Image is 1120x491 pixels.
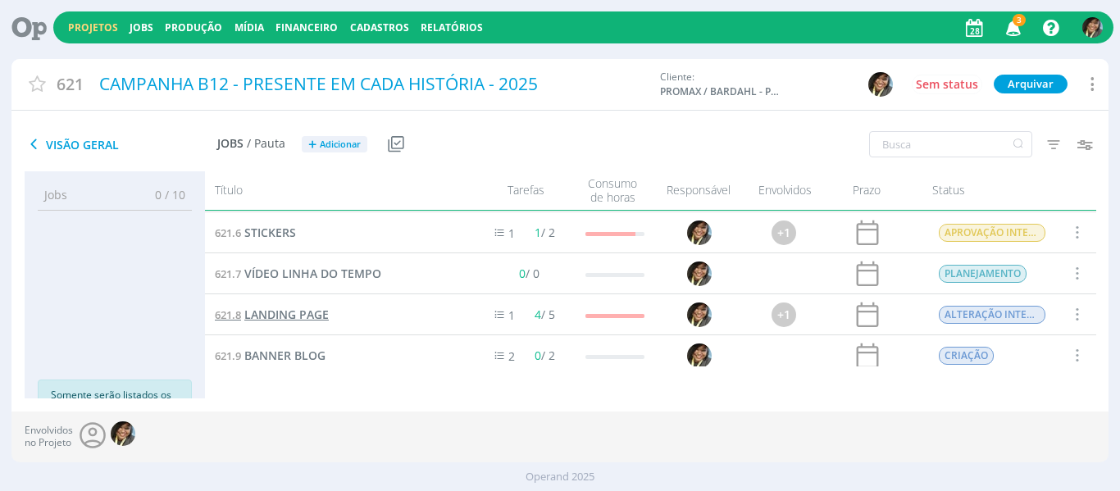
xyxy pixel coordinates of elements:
span: 0 [535,348,541,363]
span: 621.8 [215,307,241,322]
span: Adicionar [320,139,361,150]
span: Jobs [217,137,244,151]
span: 1 [535,225,541,240]
a: Projetos [68,20,118,34]
span: VÍDEO LINHA DO TEMPO [244,266,381,281]
button: Relatórios [416,21,488,34]
button: Jobs [125,21,158,34]
span: PLANEJAMENTO [938,265,1026,283]
span: PROMAX / BARDAHL - PROMAX PRODUTOS MÁXIMOS S/A INDÚSTRIA E COMÉRCIO [660,84,783,99]
a: Produção [165,20,222,34]
span: 1 [508,307,515,323]
span: 4 [535,307,541,322]
img: S [868,72,893,97]
button: Arquivar [994,75,1068,93]
span: Jobs [44,186,67,203]
a: 621.9BANNER BLOG [215,347,326,365]
div: Consumo de horas [571,176,653,205]
span: APROVAÇÃO INTERNA [938,224,1045,242]
a: Financeiro [275,20,338,34]
button: 3 [995,13,1029,43]
button: +Adicionar [302,136,367,153]
a: 621.6STICKERS [215,224,296,242]
button: Sem status [912,75,982,94]
div: +1 [771,220,795,245]
a: 621.7VÍDEO LINHA DO TEMPO [215,265,381,283]
div: +1 [771,302,795,327]
img: S [686,343,711,368]
button: S [867,71,894,98]
span: 0 / 10 [143,186,185,203]
div: Envolvidos [744,176,826,205]
button: Financeiro [271,21,343,34]
a: Mídia [234,20,264,34]
p: Somente serão listados os documentos que você possui permissão [51,388,179,432]
span: STICKERS [244,225,296,240]
button: S [1081,13,1104,42]
button: Projetos [63,21,123,34]
span: 621 [57,72,84,96]
span: Envolvidos no Projeto [25,425,73,448]
img: S [686,220,711,245]
div: Status [908,176,1055,205]
img: S [111,421,135,446]
img: S [686,302,711,327]
span: / 2 [535,225,555,240]
div: Título [205,176,466,205]
div: CAMPANHA B12 - PRESENTE EM CADA HISTÓRIA - 2025 [93,66,651,103]
span: 621.9 [215,348,241,363]
span: / 0 [519,266,540,281]
span: / 2 [535,348,555,363]
span: 621.6 [215,225,241,240]
div: Responsável [653,176,744,205]
a: Jobs [130,20,153,34]
span: ALTERAÇÃO INTERNA [938,306,1045,324]
button: Produção [160,21,227,34]
img: S [1082,17,1103,38]
button: Mídia [230,21,269,34]
button: Cadastros [345,21,414,34]
div: Cliente: [660,70,918,99]
span: 0 [519,266,526,281]
span: Sem status [916,76,978,92]
span: 3 [1013,14,1026,26]
span: 2 [508,348,515,364]
span: + [308,136,316,153]
span: 621.7 [215,266,241,281]
span: / Pauta [247,137,285,151]
span: BANNER BLOG [244,348,326,363]
span: CRIAÇÃO [938,347,993,365]
span: / 5 [535,307,555,322]
a: Relatórios [421,20,483,34]
span: LANDING PAGE [244,307,329,322]
span: Cadastros [350,20,409,34]
div: Tarefas [465,176,571,205]
input: Busca [869,131,1032,157]
span: 1 [508,225,515,241]
div: Prazo [826,176,908,205]
img: S [686,261,711,286]
a: 621.8LANDING PAGE [215,306,329,324]
span: Visão Geral [25,134,217,154]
